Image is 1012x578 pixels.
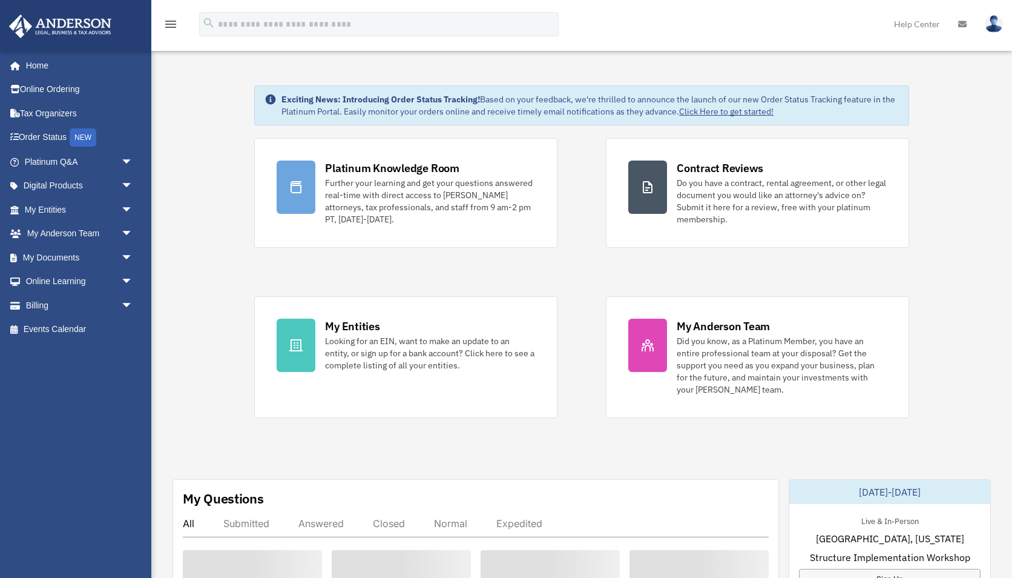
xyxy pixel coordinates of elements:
a: My Entities Looking for an EIN, want to make an update to an entity, or sign up for a bank accoun... [254,296,557,418]
div: Do you have a contract, rental agreement, or other legal document you would like an attorney's ad... [677,177,887,225]
div: My Questions [183,490,264,508]
span: arrow_drop_down [121,222,145,247]
a: Digital Productsarrow_drop_down [8,174,151,198]
div: Did you know, as a Platinum Member, you have an entire professional team at your disposal? Get th... [677,335,887,396]
a: Billingarrow_drop_down [8,293,151,317]
div: Further your learning and get your questions answered real-time with direct access to [PERSON_NAM... [325,177,535,225]
div: Answered [298,517,344,530]
div: My Entities [325,319,379,334]
span: arrow_drop_down [121,293,145,318]
i: menu [163,17,178,32]
a: My Anderson Teamarrow_drop_down [8,222,151,246]
span: arrow_drop_down [121,174,145,199]
a: Tax Organizers [8,101,151,125]
div: Based on your feedback, we're thrilled to announce the launch of our new Order Status Tracking fe... [281,93,899,118]
span: arrow_drop_down [121,150,145,174]
strong: Exciting News: Introducing Order Status Tracking! [281,94,480,105]
div: All [183,517,194,530]
div: Closed [373,517,405,530]
div: Submitted [223,517,269,530]
div: NEW [70,128,96,147]
a: Platinum Knowledge Room Further your learning and get your questions answered real-time with dire... [254,138,557,248]
div: Expedited [496,517,542,530]
div: [DATE]-[DATE] [789,480,990,504]
span: arrow_drop_down [121,270,145,294]
a: Order StatusNEW [8,125,151,150]
a: Home [8,53,145,78]
a: Online Ordering [8,78,151,102]
img: Anderson Advisors Platinum Portal [5,15,115,38]
span: [GEOGRAPHIC_DATA], [US_STATE] [816,531,964,546]
div: Normal [434,517,467,530]
a: Events Calendar [8,317,151,342]
a: menu [163,21,178,32]
div: My Anderson Team [677,319,770,334]
a: Contract Reviews Do you have a contract, rental agreement, or other legal document you would like... [606,138,909,248]
div: Live & In-Person [852,514,928,527]
span: Structure Implementation Workshop [810,550,970,565]
a: My Entitiesarrow_drop_down [8,198,151,222]
a: My Anderson Team Did you know, as a Platinum Member, you have an entire professional team at your... [606,296,909,418]
div: Platinum Knowledge Room [325,161,459,176]
a: Online Learningarrow_drop_down [8,270,151,294]
a: Platinum Q&Aarrow_drop_down [8,150,151,174]
img: User Pic [985,15,1003,33]
span: arrow_drop_down [121,198,145,222]
div: Contract Reviews [677,161,763,176]
a: Click Here to get started! [679,106,774,117]
span: arrow_drop_down [121,245,145,270]
a: My Documentsarrow_drop_down [8,245,151,270]
i: search [202,16,215,30]
div: Looking for an EIN, want to make an update to an entity, or sign up for a bank account? Click her... [325,335,535,371]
